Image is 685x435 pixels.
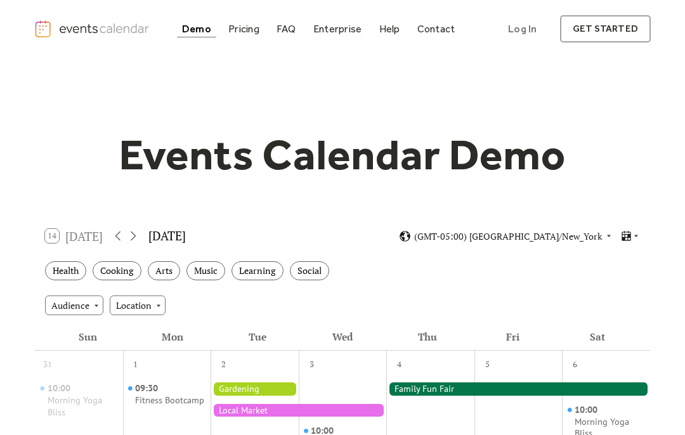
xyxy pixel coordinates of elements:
[228,25,259,32] div: Pricing
[412,20,460,37] a: Contact
[182,25,211,32] div: Demo
[313,25,362,32] div: Enterprise
[379,25,400,32] div: Help
[417,25,455,32] div: Contact
[223,20,264,37] a: Pricing
[277,25,296,32] div: FAQ
[308,20,367,37] a: Enterprise
[495,15,549,42] a: Log In
[271,20,301,37] a: FAQ
[374,20,405,37] a: Help
[99,129,586,181] h1: Events Calendar Demo
[34,20,152,38] a: home
[560,15,651,42] a: get started
[177,20,216,37] a: Demo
